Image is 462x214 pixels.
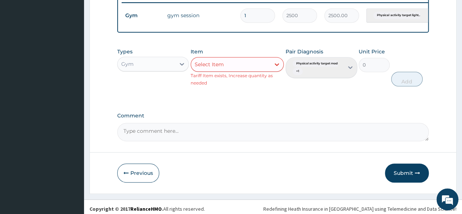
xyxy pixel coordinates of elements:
[14,37,30,55] img: d_794563401_company_1708531726252_794563401
[89,206,163,212] strong: Copyright © 2017 .
[191,73,273,86] small: Tariff Item exists, Increase quantity as needed
[121,60,134,68] div: Gym
[117,113,429,119] label: Comment
[164,8,237,23] td: gym session
[191,48,203,55] label: Item
[195,61,224,68] div: Select Item
[120,4,137,21] div: Minimize live chat window
[391,72,422,86] button: Add
[263,205,457,213] div: Redefining Heath Insurance in [GEOGRAPHIC_DATA] using Telemedicine and Data Science!
[42,62,101,136] span: We're online!
[286,48,323,55] label: Pair Diagnosis
[4,139,139,165] textarea: Type your message and hit 'Enter'
[38,41,123,50] div: Chat with us now
[130,206,162,212] a: RelianceHMO
[359,48,385,55] label: Unit Price
[122,9,164,22] td: Gym
[117,164,159,183] button: Previous
[385,164,429,183] button: Submit
[117,49,133,55] label: Types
